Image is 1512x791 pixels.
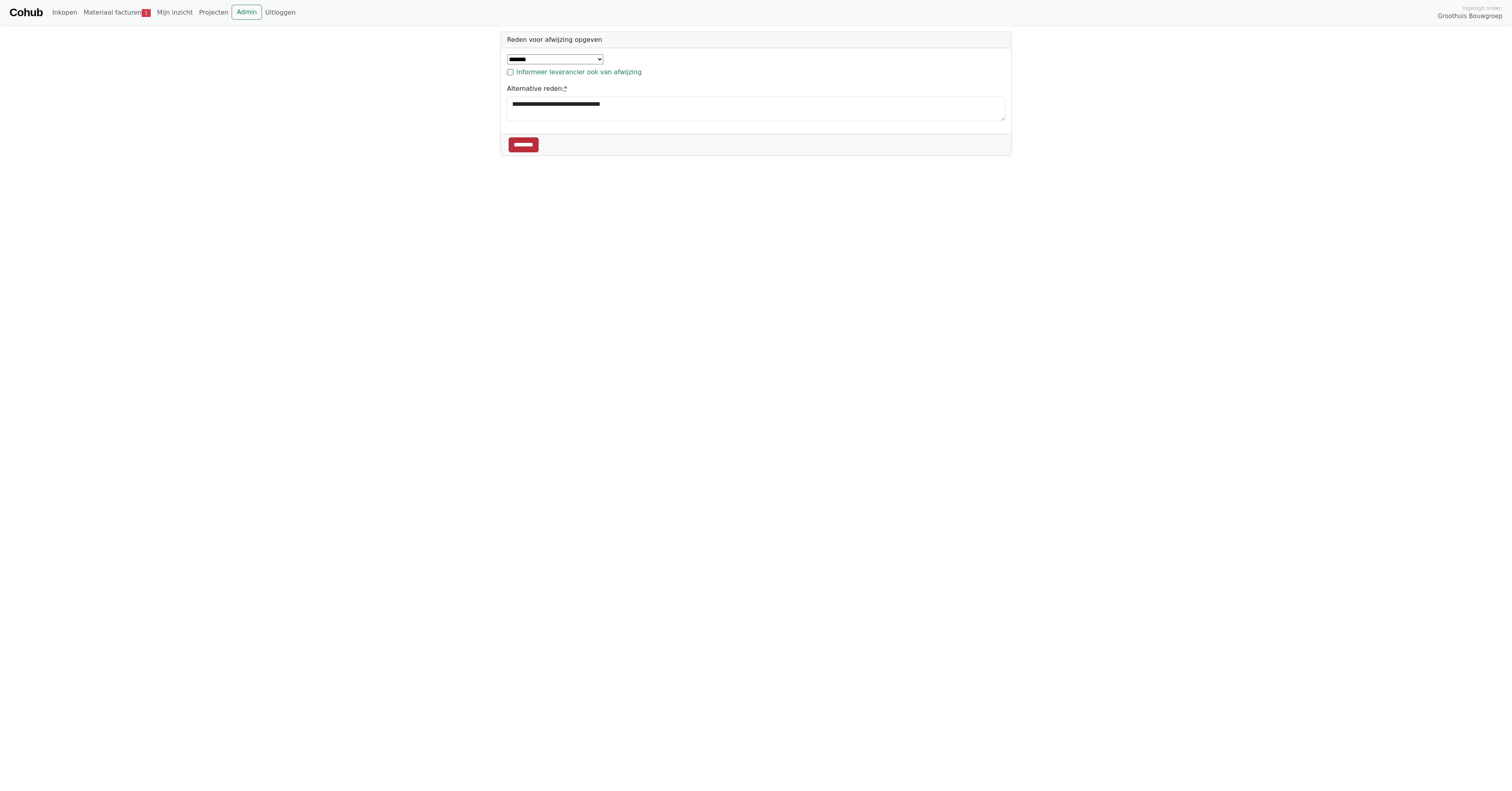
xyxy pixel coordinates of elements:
label: Alternative reden: [507,84,567,94]
abbr: required [564,85,567,92]
span: Groothuis Bouwgroep [1438,12,1503,21]
a: Projecten [196,5,232,21]
a: Admin [232,5,262,20]
span: Ingelogd onder: [1462,4,1503,12]
label: Informeer leverancier ook van afwijzing [516,67,642,77]
a: Uitloggen [262,5,299,21]
div: Reden voor afwijzing opgeven [501,32,1011,48]
span: 1 [142,9,151,17]
a: Materiaal facturen1 [80,5,154,21]
a: Inkopen [49,5,80,21]
a: Mijn inzicht [154,5,196,21]
a: Cohub [9,3,43,22]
